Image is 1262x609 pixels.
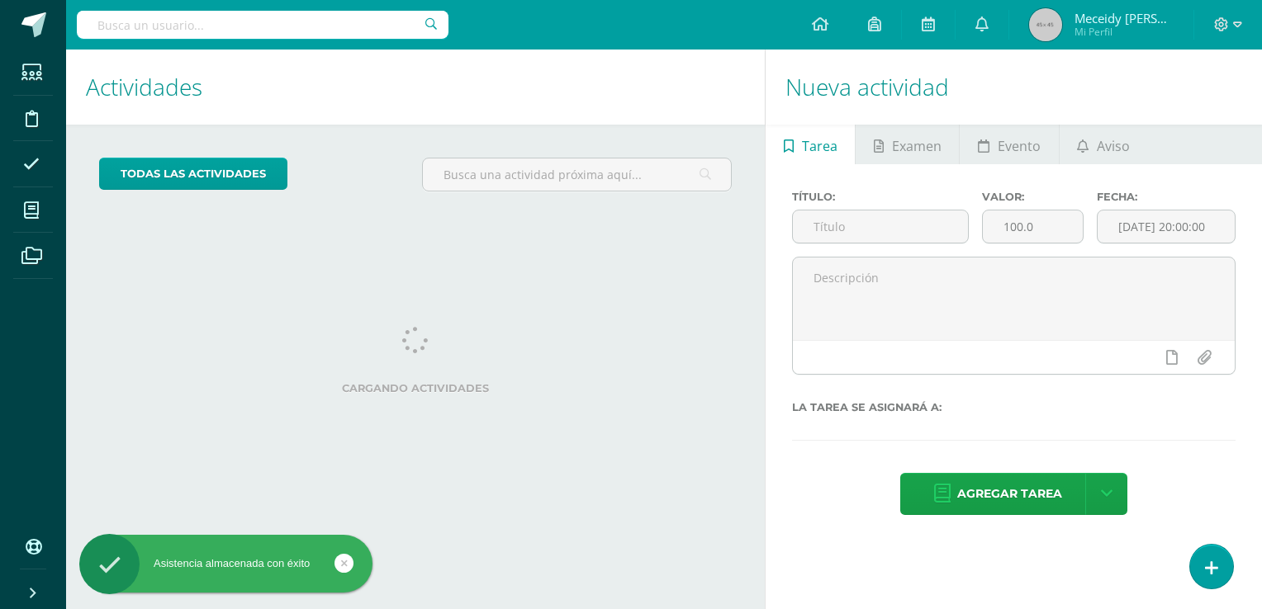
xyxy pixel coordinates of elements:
a: Tarea [766,125,855,164]
label: Cargando actividades [99,382,732,394]
span: Aviso [1097,126,1130,166]
h1: Nueva actividad [785,50,1242,125]
span: Agregar tarea [957,474,1062,514]
span: Meceidy [PERSON_NAME] [1075,10,1174,26]
span: Mi Perfil [1075,25,1174,39]
a: Evento [960,125,1058,164]
input: Título [793,210,968,243]
h1: Actividades [86,50,745,125]
input: Busca una actividad próxima aquí... [423,158,731,191]
a: Examen [856,125,959,164]
span: Examen [892,126,942,166]
a: todas las Actividades [99,158,287,190]
span: Tarea [802,126,837,166]
a: Aviso [1060,125,1148,164]
label: La tarea se asignará a: [792,401,1236,413]
img: 45x45 [1029,8,1062,41]
label: Fecha: [1097,191,1236,203]
span: Evento [998,126,1041,166]
div: Asistencia almacenada con éxito [79,556,372,571]
input: Puntos máximos [983,210,1082,243]
label: Título: [792,191,969,203]
label: Valor: [982,191,1083,203]
input: Fecha de entrega [1098,210,1235,243]
input: Busca un usuario... [77,11,448,39]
